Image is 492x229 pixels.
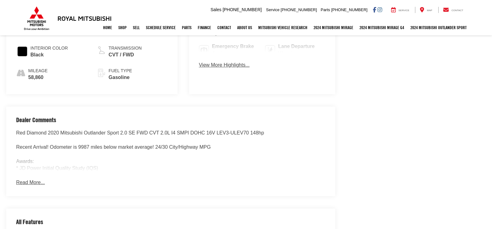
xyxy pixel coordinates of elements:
a: Home [100,20,115,35]
i: mileage icon [16,68,25,77]
span: Sales [210,7,221,12]
span: #000000 [17,46,27,56]
h2: Dealer Comments [16,117,325,130]
span: Fuel Type [109,68,132,74]
span: Mileage [28,68,47,74]
span: Gasoline [109,74,132,81]
a: Parts: Opens in a new tab [179,20,195,35]
span: 58,860 [28,74,47,81]
span: Map [427,9,432,12]
a: 2024 Mitsubishi Mirage G4 [356,20,407,35]
a: 2024 Mitsubishi Outlander SPORT [407,20,470,35]
a: Contact [438,7,468,13]
div: Red Diamond 2020 Mitsubishi Outlander Sport 2.0 SE FWD CVT 2.0L I4 SMPI DOHC 16V LEV3-ULEV70 148h... [16,130,325,172]
a: Instagram: Click to visit our Instagram page [377,7,382,12]
a: Service [386,7,414,13]
a: Contact [214,20,234,35]
span: Parts [321,7,330,12]
a: 2024 Mitsubishi Mirage [310,20,356,35]
span: CVT / FWD [109,51,142,59]
h3: Royal Mitsubishi [57,15,112,22]
a: Shop [115,20,130,35]
a: Mitsubishi Vehicle Research [255,20,310,35]
a: Schedule Service: Opens in a new tab [143,20,179,35]
a: Finance [195,20,214,35]
a: About Us [234,20,255,35]
button: Read More... [16,179,45,186]
span: Service [266,7,279,12]
span: Black [30,51,68,59]
img: Mitsubishi [23,6,51,30]
span: [PHONE_NUMBER] [223,7,262,12]
span: Contact [451,9,463,12]
span: [PHONE_NUMBER] [281,7,317,12]
a: Sell [130,20,143,35]
span: Service [399,9,409,12]
button: View More Highlights... [199,62,250,69]
span: Interior Color [30,45,68,51]
a: Map [415,7,437,13]
span: [PHONE_NUMBER] [331,7,368,12]
a: Facebook: Click to visit our Facebook page [373,7,376,12]
span: Transmission [109,45,142,51]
